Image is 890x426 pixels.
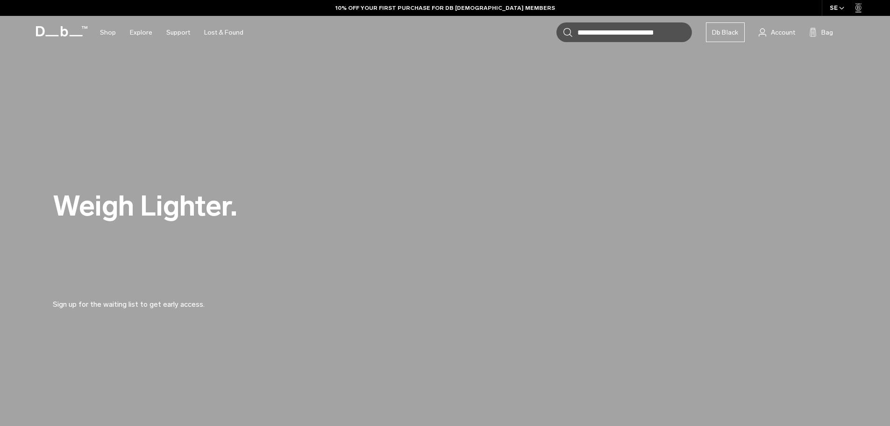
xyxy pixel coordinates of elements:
a: 10% OFF YOUR FIRST PURCHASE FOR DB [DEMOGRAPHIC_DATA] MEMBERS [335,4,555,12]
a: Explore [130,16,152,49]
span: Account [771,28,795,37]
a: Support [166,16,190,49]
a: Account [759,27,795,38]
a: Db Black [706,22,745,42]
a: Shop [100,16,116,49]
p: Sign up for the waiting list to get early access. [53,288,277,310]
h2: Weigh Lighter. [53,192,473,220]
button: Bag [809,27,833,38]
span: Bag [821,28,833,37]
nav: Main Navigation [93,16,250,49]
a: Lost & Found [204,16,243,49]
